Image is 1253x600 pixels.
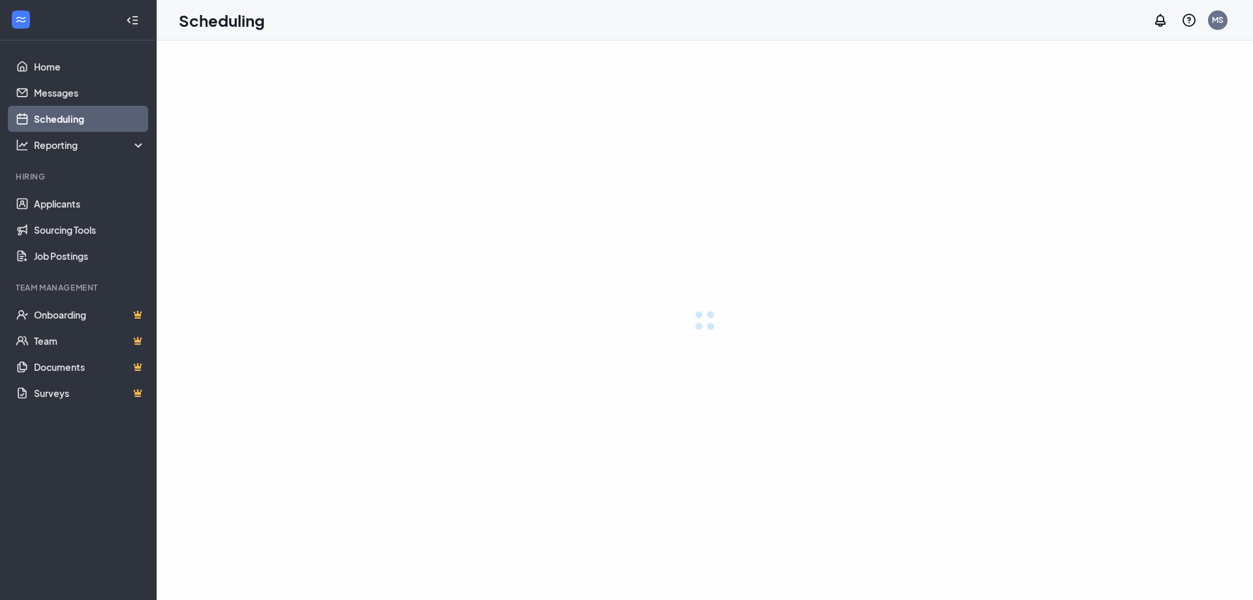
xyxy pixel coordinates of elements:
[34,54,146,80] a: Home
[34,217,146,243] a: Sourcing Tools
[126,14,139,27] svg: Collapse
[34,354,146,380] a: DocumentsCrown
[34,328,146,354] a: TeamCrown
[1181,12,1197,28] svg: QuestionInfo
[16,138,29,151] svg: Analysis
[1212,14,1224,25] div: MS
[34,243,146,269] a: Job Postings
[34,138,146,151] div: Reporting
[1152,12,1168,28] svg: Notifications
[34,380,146,406] a: SurveysCrown
[34,106,146,132] a: Scheduling
[179,9,265,31] h1: Scheduling
[16,282,143,293] div: Team Management
[16,171,143,182] div: Hiring
[34,302,146,328] a: OnboardingCrown
[14,13,27,26] svg: WorkstreamLogo
[34,80,146,106] a: Messages
[34,191,146,217] a: Applicants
